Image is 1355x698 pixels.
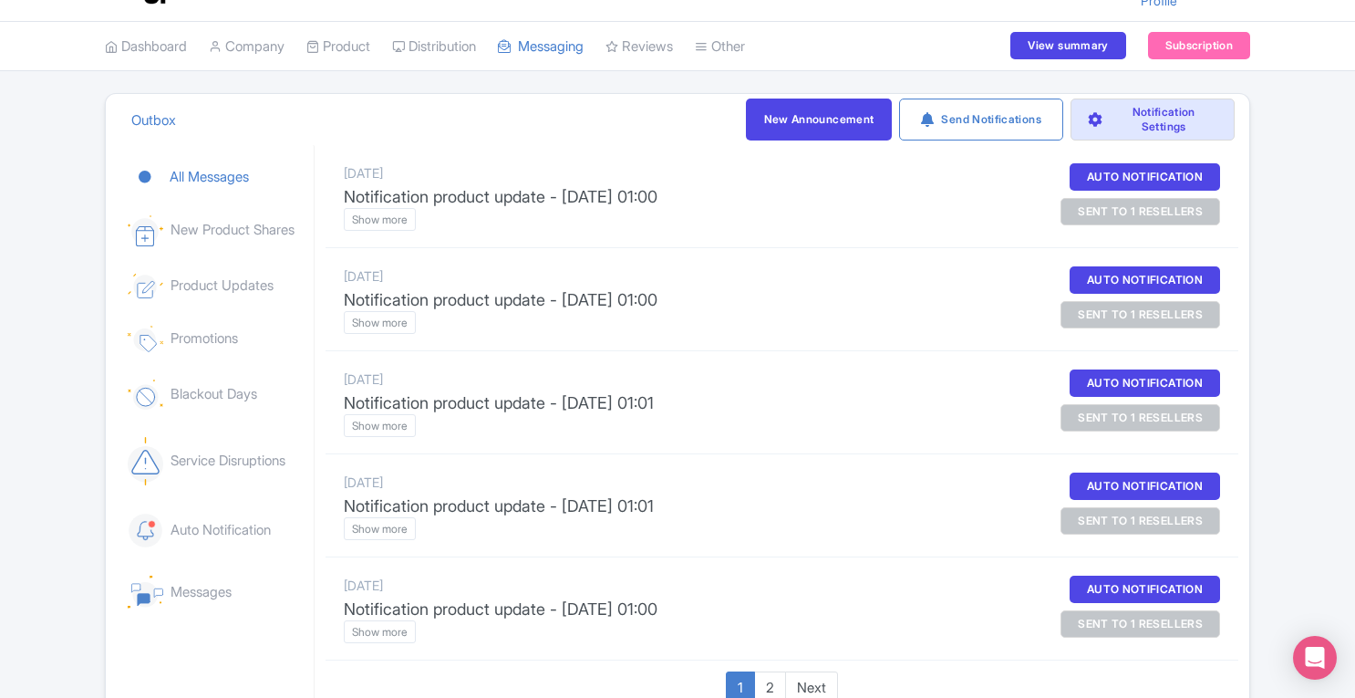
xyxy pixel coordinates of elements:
[128,576,163,609] img: icon-general-message-passive-dced38b8be14f6433371365708243c1d.svg
[1060,404,1220,432] div: sent to 1 resellers
[131,96,176,146] a: Outbox
[605,22,673,72] a: Reviews
[128,326,163,352] img: icon-new-promotion-passive-97cfc8a2a1699b87f57f1e372f5c4344.svg
[344,371,383,387] span: [DATE]
[1060,301,1220,328] div: sent to 1 resellers
[344,391,1001,415] p: Notification product update - [DATE] 01:01
[344,165,383,181] span: [DATE]
[1060,610,1220,638] div: sent to 1 resellers
[1293,636,1337,680] div: Open Intercom Messenger
[344,597,1001,621] p: Notification product update - [DATE] 01:00
[128,274,163,298] img: icon-product-update-passive-d8b36680673ce2f1c1093c6d3d9e0655.svg
[128,215,163,246] img: icon-share-products-passive-586cf1afebc7ee56cd27c2962df33887.svg
[209,22,284,72] a: Company
[1070,266,1220,294] div: Auto notification
[128,201,306,261] a: New Product Shares
[1060,507,1220,535] div: sent to 1 resellers
[128,365,306,424] a: Blackout Days
[498,22,584,72] a: Messaging
[1148,32,1250,59] a: Subscription
[344,184,1001,209] p: Notification product update - [DATE] 01:00
[899,99,1063,141] a: Send Notifications
[344,578,383,593] span: [DATE]
[306,22,370,72] a: Product
[344,414,416,437] btn: Show more
[128,437,163,484] img: icon-service-disruption-passive-d53cc9fb2ac501153ed424a81dd5f4a8.svg
[1060,198,1220,225] div: sent to 1 resellers
[344,494,1001,518] p: Notification product update - [DATE] 01:01
[128,152,306,203] a: All Messages
[128,259,306,313] a: Product Updates
[128,422,306,499] a: Service Disruptions
[392,22,476,72] a: Distribution
[695,22,745,72] a: Other
[344,517,416,540] btn: Show more
[1070,473,1220,500] div: Auto notification
[1010,32,1125,59] a: View summary
[344,311,416,334] btn: Show more
[344,208,416,231] btn: Show more
[128,380,163,410] img: icon-blocked-days-passive-0febe7090a5175195feee36c38de928a.svg
[344,268,383,284] span: [DATE]
[128,513,163,548] img: icon-auto-notification-passive-90f0fc5d3ac5efac254e4ceb20dbff71.svg
[1070,370,1220,397] div: Auto notification
[128,561,306,623] a: Messages
[128,311,306,367] a: Promotions
[1070,576,1220,603] div: Auto notification
[1070,163,1220,191] div: Auto notification
[105,22,187,72] a: Dashboard
[344,620,416,643] btn: Show more
[128,498,306,563] a: Auto Notification
[344,474,383,490] span: [DATE]
[746,99,892,141] a: New Announcement
[344,287,1001,312] p: Notification product update - [DATE] 01:00
[1071,99,1235,141] a: Notification Settings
